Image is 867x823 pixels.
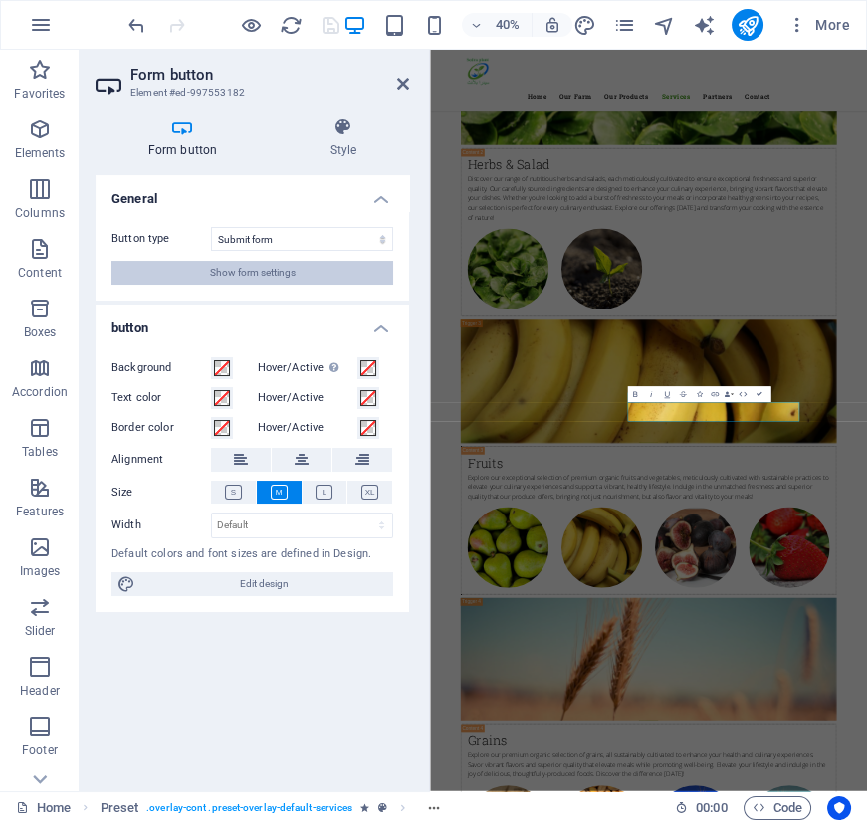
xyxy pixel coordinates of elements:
button: 40% [462,13,533,37]
button: pages [612,13,636,37]
p: Boxes [24,324,57,340]
span: . overlay-cont .preset-overlay-default-services [146,796,352,820]
span: 00 00 [696,796,727,820]
p: Content [18,265,62,281]
button: undo [124,13,148,37]
button: Strikethrough [675,386,690,402]
button: publish [732,9,763,41]
p: Elements [15,145,66,161]
p: Images [20,563,61,579]
span: Edit design [141,572,387,596]
h4: General [96,175,409,211]
i: On resize automatically adjust zoom level to fit chosen device. [543,16,561,34]
button: Show form settings [111,261,393,285]
button: Italic (Ctrl+I) [643,386,658,402]
button: Data Bindings [723,386,734,402]
p: Features [16,504,64,519]
label: Hover/Active [258,386,357,410]
p: Columns [15,205,65,221]
label: Alignment [111,448,211,472]
label: Hover/Active [258,356,357,380]
span: More [787,15,850,35]
label: Background [111,356,211,380]
i: Element contains an animation [360,802,369,813]
label: Size [111,481,211,505]
a: Click to cancel selection. Double-click to open Pages [16,796,71,820]
span: : [710,800,713,815]
button: Code [744,796,811,820]
button: Edit design [111,572,393,596]
label: Hover/Active [258,416,357,440]
h4: button [96,305,409,340]
span: Show form settings [210,261,296,285]
p: Accordion [12,384,68,400]
button: Usercentrics [827,796,851,820]
p: Header [20,683,60,699]
button: navigator [652,13,676,37]
button: Icons [691,386,706,402]
p: Favorites [14,86,65,102]
i: This element is a customizable preset [378,802,387,813]
button: HTML [735,386,750,402]
h6: Session time [675,796,728,820]
h3: Element #ed-997553182 [130,84,369,102]
label: Text color [111,386,211,410]
button: reload [279,13,303,37]
button: text_generator [692,13,716,37]
button: Confirm (Ctrl+⏎) [751,386,765,402]
h4: Style [278,117,409,159]
i: AI Writer [692,14,715,37]
button: Underline (Ctrl+U) [659,386,674,402]
h2: Form button [130,66,409,84]
button: Bold (Ctrl+B) [627,386,642,402]
button: design [572,13,596,37]
label: Width [111,519,211,530]
i: Publish [736,14,759,37]
label: Button type [111,227,211,251]
nav: breadcrumb [101,796,450,820]
label: Border color [111,416,211,440]
i: Undo: Change attach CSV (Ctrl+Z) [125,14,148,37]
i: Pages (Ctrl+Alt+S) [612,14,635,37]
span: Code [753,796,802,820]
p: Footer [22,742,58,758]
i: Design (Ctrl+Alt+Y) [572,14,595,37]
button: More [779,9,858,41]
div: Default colors and font sizes are defined in Design. [111,546,393,563]
p: Slider [25,623,56,639]
h6: 40% [492,13,524,37]
span: Click to select. Double-click to edit [101,796,139,820]
button: Link [707,386,722,402]
p: Tables [22,444,58,460]
h4: Form button [96,117,278,159]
